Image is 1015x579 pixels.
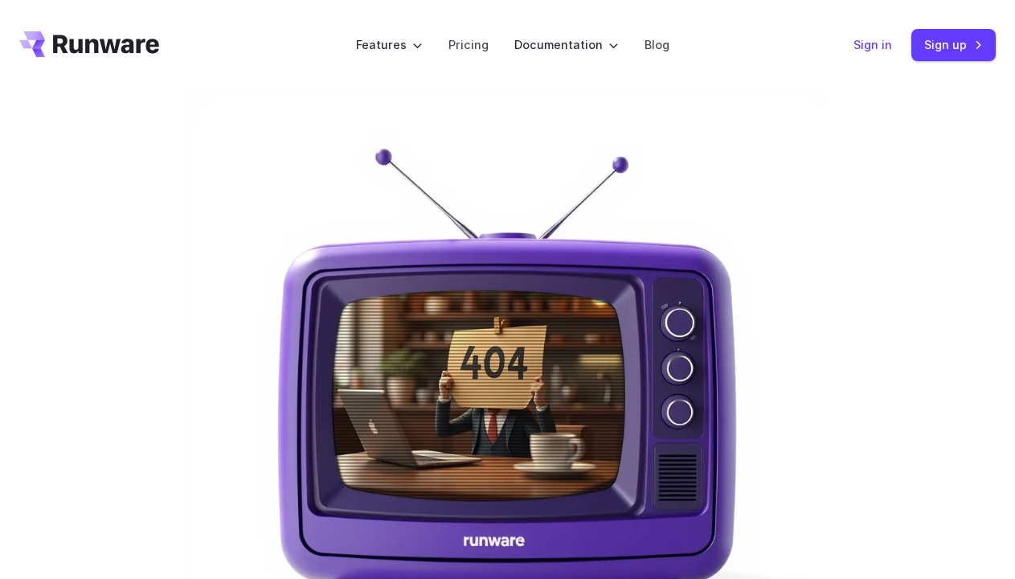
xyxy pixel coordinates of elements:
label: Features [356,35,423,54]
a: Pricing [448,35,489,54]
a: Sign in [853,35,892,54]
a: Sign up [911,29,996,60]
label: Documentation [514,35,619,54]
a: Go to / [19,31,159,57]
a: Blog [645,35,669,54]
